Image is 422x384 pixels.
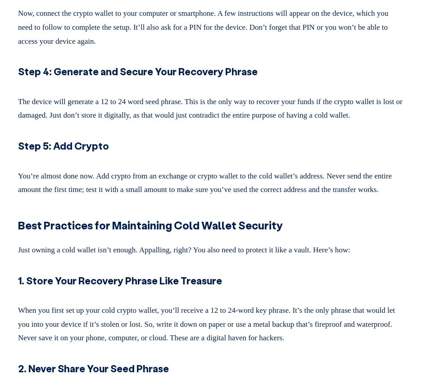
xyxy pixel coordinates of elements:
p: The device will generate a 12 to 24 word seed phrase. This is the only way to recover your funds ... [18,91,404,123]
strong: Step 5: Add Crypto [18,139,109,152]
strong: Step 4: Generate and Secure Your Recovery Phrase [18,65,258,78]
p: Just owning a cold wallet isn’t enough. Appalling, right? You also need to protect it like a vaul... [18,240,404,257]
strong: 2. Never Share Your Seed Phrase [18,362,169,375]
strong: 1. Store Your Recovery Phrase Like Treasure [18,274,222,287]
p: Now, connect the crypto wallet to your computer or smartphone. A few instructions will appear on ... [18,3,404,48]
p: You’re almost done now. Add crypto from an exchange or crypto wallet to the cold wallet’s address... [18,166,404,197]
p: When you first set up your cold crypto wallet, you’ll receive a 12 to 24-word key phrase. It’s th... [18,300,404,345]
strong: Best Practices for Maintaining Cold Wallet Security [18,218,283,232]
